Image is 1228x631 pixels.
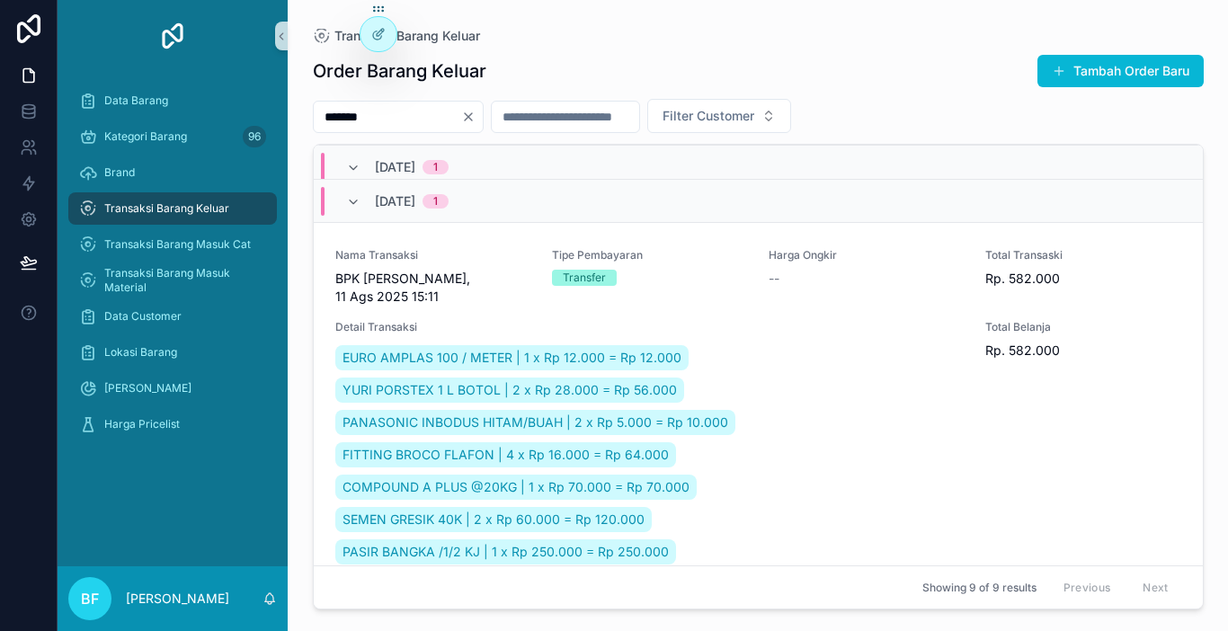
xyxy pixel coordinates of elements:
[313,58,486,84] h1: Order Barang Keluar
[68,408,277,440] a: Harga Pricelist
[563,270,606,286] div: Transfer
[769,270,779,288] span: --
[343,446,669,464] span: FITTING BROCO FLAFON | 4 x Rp 16.000 = Rp 64.000
[335,248,530,262] span: Nama Transaksi
[335,539,676,564] a: PASIR BANGKA /1/2 KJ | 1 x Rp 250.000 = Rp 250.000
[243,126,266,147] div: 96
[335,378,684,403] a: YURI PORSTEX 1 L BOTOL | 2 x Rp 28.000 = Rp 56.000
[68,228,277,261] a: Transaksi Barang Masuk Cat
[68,156,277,189] a: Brand
[314,222,1203,593] a: Nama TransaksiBPK [PERSON_NAME], 11 Ags 2025 15:11Tipe PembayaranTransferHarga Ongkir--Total Tran...
[104,237,251,252] span: Transaksi Barang Masuk Cat
[769,248,964,262] span: Harga Ongkir
[343,381,677,399] span: YURI PORSTEX 1 L BOTOL | 2 x Rp 28.000 = Rp 56.000
[335,442,676,467] a: FITTING BROCO FLAFON | 4 x Rp 16.000 = Rp 64.000
[461,110,483,124] button: Clear
[68,84,277,117] a: Data Barang
[343,511,645,529] span: SEMEN GRESIK 40K | 2 x Rp 60.000 = Rp 120.000
[104,381,191,395] span: [PERSON_NAME]
[126,590,229,608] p: [PERSON_NAME]
[985,320,1180,334] span: Total Belanja
[68,264,277,297] a: Transaksi Barang Masuk Material
[81,588,99,609] span: BF
[343,543,669,561] span: PASIR BANGKA /1/2 KJ | 1 x Rp 250.000 = Rp 250.000
[922,581,1037,595] span: Showing 9 of 9 results
[985,342,1180,360] span: Rp. 582.000
[68,192,277,225] a: Transaksi Barang Keluar
[104,201,229,216] span: Transaksi Barang Keluar
[335,410,735,435] a: PANASONIC INBODUS HITAM/BUAH | 2 x Rp 5.000 = Rp 10.000
[158,22,187,50] img: App logo
[375,192,415,210] span: [DATE]
[104,266,259,295] span: Transaksi Barang Masuk Material
[68,300,277,333] a: Data Customer
[343,349,681,367] span: EURO AMPLAS 100 / METER | 1 x Rp 12.000 = Rp 12.000
[335,270,530,306] span: BPK [PERSON_NAME], 11 Ags 2025 15:11
[104,309,182,324] span: Data Customer
[663,107,754,125] span: Filter Customer
[68,372,277,404] a: [PERSON_NAME]
[68,336,277,369] a: Lokasi Barang
[335,475,697,500] a: COMPOUND A PLUS @20KG | 1 x Rp 70.000 = Rp 70.000
[104,129,187,144] span: Kategori Barang
[68,120,277,153] a: Kategori Barang96
[433,160,438,174] div: 1
[985,270,1180,288] span: Rp. 582.000
[104,345,177,360] span: Lokasi Barang
[335,507,652,532] a: SEMEN GRESIK 40K | 2 x Rp 60.000 = Rp 120.000
[104,417,180,431] span: Harga Pricelist
[58,72,288,464] div: scrollable content
[647,99,791,133] button: Select Button
[985,248,1180,262] span: Total Transaski
[1037,55,1204,87] button: Tambah Order Baru
[343,413,728,431] span: PANASONIC INBODUS HITAM/BUAH | 2 x Rp 5.000 = Rp 10.000
[334,27,480,45] span: Transaksi Barang Keluar
[335,320,965,334] span: Detail Transaksi
[335,345,689,370] a: EURO AMPLAS 100 / METER | 1 x Rp 12.000 = Rp 12.000
[343,478,690,496] span: COMPOUND A PLUS @20KG | 1 x Rp 70.000 = Rp 70.000
[104,93,168,108] span: Data Barang
[313,27,480,45] a: Transaksi Barang Keluar
[104,165,135,180] span: Brand
[433,194,438,209] div: 1
[552,248,747,262] span: Tipe Pembayaran
[375,158,415,176] span: [DATE]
